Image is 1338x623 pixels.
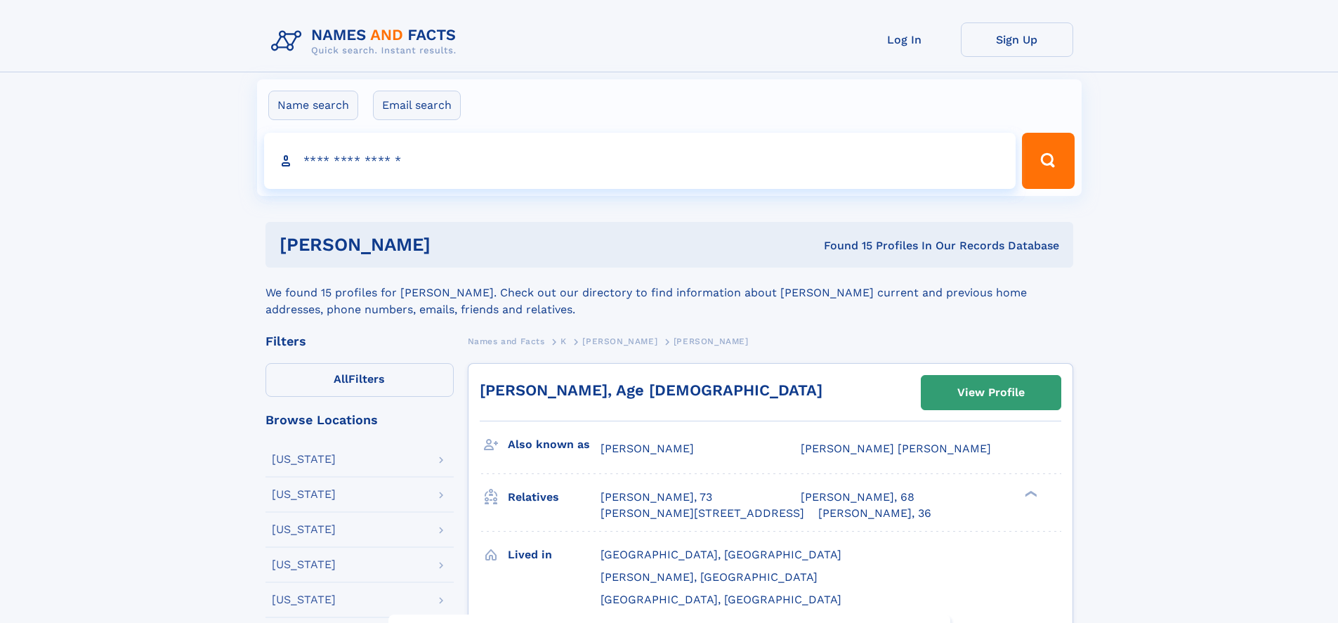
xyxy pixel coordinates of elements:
[801,490,914,505] a: [PERSON_NAME], 68
[674,336,749,346] span: [PERSON_NAME]
[280,236,627,254] h1: [PERSON_NAME]
[264,133,1016,189] input: search input
[961,22,1073,57] a: Sign Up
[508,543,601,567] h3: Lived in
[272,454,336,465] div: [US_STATE]
[334,372,348,386] span: All
[265,22,468,60] img: Logo Names and Facts
[272,559,336,570] div: [US_STATE]
[265,414,454,426] div: Browse Locations
[921,376,1061,409] a: View Profile
[957,376,1025,409] div: View Profile
[601,548,841,561] span: [GEOGRAPHIC_DATA], [GEOGRAPHIC_DATA]
[1021,490,1038,499] div: ❯
[268,91,358,120] label: Name search
[601,490,712,505] a: [PERSON_NAME], 73
[272,524,336,535] div: [US_STATE]
[1022,133,1074,189] button: Search Button
[848,22,961,57] a: Log In
[560,336,567,346] span: K
[265,363,454,397] label: Filters
[801,442,991,455] span: [PERSON_NAME] [PERSON_NAME]
[601,506,804,521] a: [PERSON_NAME][STREET_ADDRESS]
[272,489,336,500] div: [US_STATE]
[560,332,567,350] a: K
[468,332,545,350] a: Names and Facts
[508,485,601,509] h3: Relatives
[601,593,841,606] span: [GEOGRAPHIC_DATA], [GEOGRAPHIC_DATA]
[818,506,931,521] a: [PERSON_NAME], 36
[373,91,461,120] label: Email search
[601,442,694,455] span: [PERSON_NAME]
[582,336,657,346] span: [PERSON_NAME]
[508,433,601,457] h3: Also known as
[265,335,454,348] div: Filters
[582,332,657,350] a: [PERSON_NAME]
[627,238,1059,254] div: Found 15 Profiles In Our Records Database
[601,570,818,584] span: [PERSON_NAME], [GEOGRAPHIC_DATA]
[272,594,336,605] div: [US_STATE]
[265,268,1073,318] div: We found 15 profiles for [PERSON_NAME]. Check out our directory to find information about [PERSON...
[480,381,822,399] a: [PERSON_NAME], Age [DEMOGRAPHIC_DATA]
